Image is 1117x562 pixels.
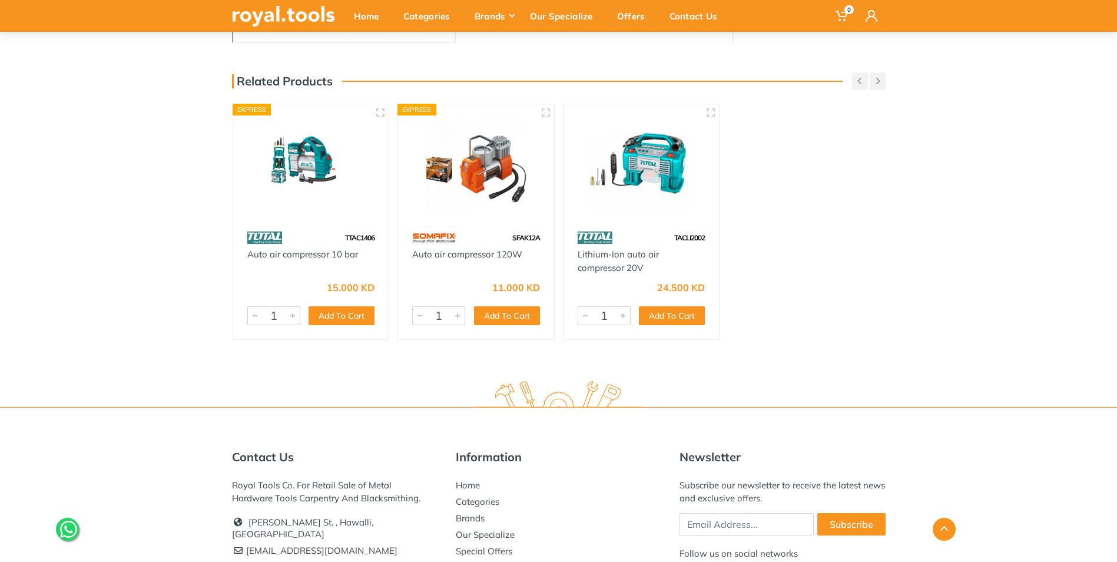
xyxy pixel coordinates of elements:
div: Home [346,4,395,28]
div: Subscribe our newsletter to receive the latest news and exclusive offers. [680,479,886,505]
a: Home [456,480,480,491]
div: 24.500 KD [657,283,705,292]
img: Royal Tools - Lithium-Ion auto air compressor 20V [574,115,709,216]
a: [PERSON_NAME] St. , Hawalli, [GEOGRAPHIC_DATA] [232,517,373,540]
li: [EMAIL_ADDRESS][DOMAIN_NAME] [232,543,438,559]
div: Offers [609,4,661,28]
h3: Related Products [232,74,333,88]
img: 60.webp [412,227,456,248]
span: TACLI2002 [674,233,705,242]
a: Auto air compressor 120W [412,249,522,260]
a: Lithium-Ion auto air compressor 20V [578,249,659,273]
span: TTAC1406 [345,233,374,242]
div: Categories [395,4,466,28]
span: SFAK12A [512,233,540,242]
div: 11.000 KD [492,283,540,292]
img: 86.webp [247,227,283,248]
button: Add To Cart [639,306,705,325]
a: Special Offers [456,546,512,557]
div: Express [397,104,436,115]
button: Subscribe [817,513,886,535]
span: 0 [844,5,854,14]
div: Follow us on social networks [680,547,886,560]
input: Email Address... [680,513,814,535]
h5: Information [456,450,662,464]
img: 86.webp [578,227,613,248]
img: royal.tools Logo [232,6,335,27]
div: 15.000 KD [327,283,374,292]
a: Auto air compressor 10 bar [247,249,358,260]
a: Categories [456,496,499,507]
div: Our Specialize [522,4,609,28]
div: Brands [466,4,522,28]
button: Add To Cart [474,306,540,325]
div: Contact Us [661,4,734,28]
button: Add To Cart [309,306,374,325]
a: Brands [456,513,485,524]
h5: Newsletter [680,450,886,464]
h5: Contact Us [232,450,438,464]
img: Royal Tools - Auto air compressor 10 bar [244,115,379,216]
img: Royal Tools - Auto air compressor 120W [409,115,543,216]
img: royal.tools Logo [474,381,643,414]
div: Express [233,104,271,115]
div: Royal Tools Co. For Retail Sale of Metal Hardware Tools Carpentry And Blacksmithing. [232,479,438,505]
